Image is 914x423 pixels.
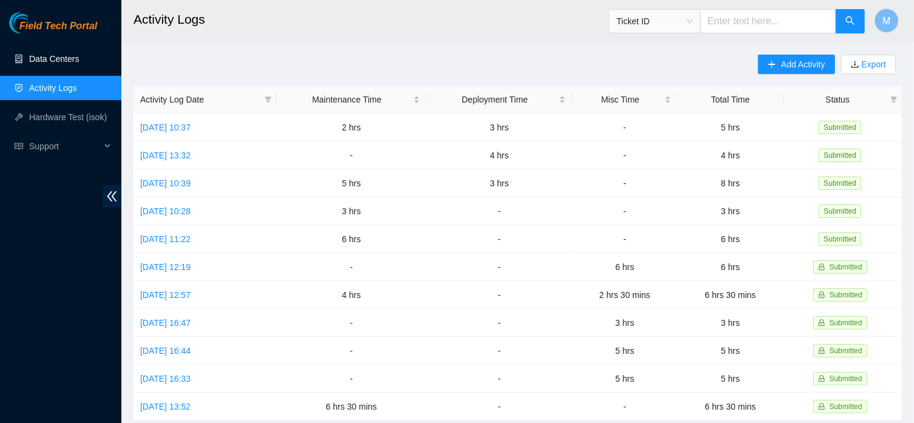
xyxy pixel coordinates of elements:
[276,225,427,253] td: 6 hrs
[678,393,784,421] td: 6 hrs 30 mins
[851,60,859,70] span: download
[427,197,572,225] td: -
[819,205,861,218] span: Submitted
[276,309,427,337] td: -
[830,319,862,327] span: Submitted
[818,347,825,354] span: lock
[572,281,678,309] td: 2 hrs 30 mins
[276,365,427,393] td: -
[276,253,427,281] td: -
[841,55,896,74] button: downloadExport
[427,113,572,141] td: 3 hrs
[572,365,678,393] td: 5 hrs
[830,291,862,299] span: Submitted
[427,225,572,253] td: -
[140,151,191,160] a: [DATE] 13:32
[276,169,427,197] td: 5 hrs
[29,112,107,122] a: Hardware Test (isok)
[819,232,861,246] span: Submitted
[890,96,898,103] span: filter
[140,234,191,244] a: [DATE] 11:22
[427,337,572,365] td: -
[678,197,784,225] td: 3 hrs
[572,197,678,225] td: -
[103,185,121,208] span: double-left
[427,141,572,169] td: 4 hrs
[29,83,77,93] a: Activity Logs
[875,8,899,33] button: M
[140,262,191,272] a: [DATE] 12:19
[678,253,784,281] td: 6 hrs
[9,12,61,33] img: Akamai Technologies
[140,402,191,411] a: [DATE] 13:52
[678,309,784,337] td: 3 hrs
[818,319,825,327] span: lock
[818,291,825,299] span: lock
[758,55,834,74] button: plusAdd Activity
[276,337,427,365] td: -
[678,225,784,253] td: 6 hrs
[819,177,861,190] span: Submitted
[836,9,865,33] button: search
[700,9,836,33] input: Enter text here...
[572,225,678,253] td: -
[678,141,784,169] td: 4 hrs
[140,206,191,216] a: [DATE] 10:28
[15,142,23,151] span: read
[572,169,678,197] td: -
[140,178,191,188] a: [DATE] 10:39
[427,169,572,197] td: 3 hrs
[678,169,784,197] td: 8 hrs
[276,281,427,309] td: 4 hrs
[818,403,825,410] span: lock
[617,12,693,30] span: Ticket ID
[276,393,427,421] td: 6 hrs 30 mins
[845,16,855,27] span: search
[830,402,862,411] span: Submitted
[678,337,784,365] td: 5 hrs
[140,93,260,106] span: Activity Log Date
[140,290,191,300] a: [DATE] 12:57
[140,346,191,356] a: [DATE] 16:44
[29,54,79,64] a: Data Centers
[19,21,97,32] span: Field Tech Portal
[140,374,191,384] a: [DATE] 16:33
[678,281,784,309] td: 6 hrs 30 mins
[572,141,678,169] td: -
[819,121,861,134] span: Submitted
[678,86,784,113] th: Total Time
[427,253,572,281] td: -
[265,96,272,103] span: filter
[9,22,97,38] a: Akamai TechnologiesField Tech Portal
[768,60,776,70] span: plus
[830,263,862,271] span: Submitted
[882,13,890,29] span: M
[572,393,678,421] td: -
[276,141,427,169] td: -
[262,90,274,109] span: filter
[572,253,678,281] td: 6 hrs
[859,59,886,69] a: Export
[888,90,900,109] span: filter
[830,374,862,383] span: Submitted
[276,197,427,225] td: 3 hrs
[790,93,885,106] span: Status
[140,318,191,328] a: [DATE] 16:47
[830,347,862,355] span: Submitted
[818,375,825,382] span: lock
[819,149,861,162] span: Submitted
[427,309,572,337] td: -
[427,393,572,421] td: -
[818,263,825,271] span: lock
[140,123,191,132] a: [DATE] 10:37
[678,113,784,141] td: 5 hrs
[572,337,678,365] td: 5 hrs
[572,113,678,141] td: -
[276,113,427,141] td: 2 hrs
[572,309,678,337] td: 3 hrs
[781,58,825,71] span: Add Activity
[29,134,101,158] span: Support
[427,281,572,309] td: -
[678,365,784,393] td: 5 hrs
[427,365,572,393] td: -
